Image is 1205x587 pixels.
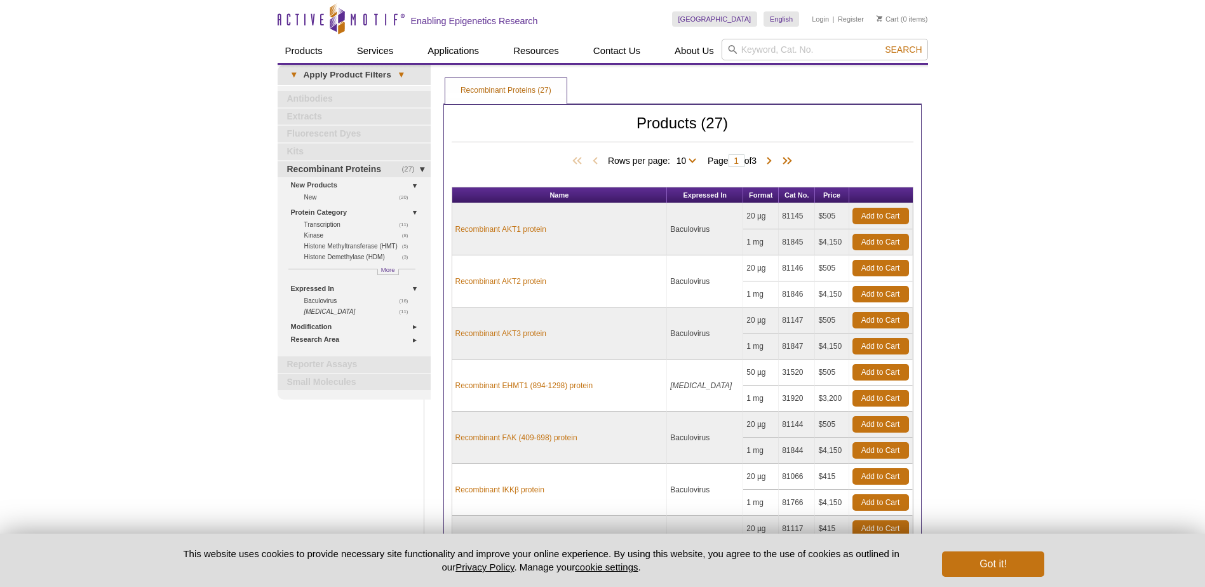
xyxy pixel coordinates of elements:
[779,386,815,412] td: 31920
[852,442,909,459] a: Add to Cart
[779,464,815,490] td: 81066
[743,412,779,438] td: 20 µg
[815,438,849,464] td: $4,150
[672,11,758,27] a: [GEOGRAPHIC_DATA]
[506,39,567,63] a: Resources
[278,374,431,391] a: Small Molecules
[776,155,795,168] span: Last Page
[852,286,909,302] a: Add to Cart
[743,255,779,281] td: 20 µg
[349,39,401,63] a: Services
[455,224,546,235] a: Recombinant AKT1 protein
[304,295,415,306] a: (16)Baculovirus
[838,15,864,24] a: Register
[377,269,399,275] a: More
[852,338,909,354] a: Add to Cart
[304,306,415,317] a: (11) [MEDICAL_DATA]
[779,334,815,360] td: 81847
[455,380,593,391] a: Recombinant EHMT1 (894-1298) protein
[304,230,415,241] a: (8)Kinase
[743,281,779,307] td: 1 mg
[885,44,922,55] span: Search
[852,390,909,407] a: Add to Cart
[881,44,926,55] button: Search
[304,241,415,252] a: (5)Histone Methyltransferase (HMT)
[402,230,415,241] span: (8)
[278,39,330,63] a: Products
[743,203,779,229] td: 20 µg
[304,192,415,203] a: (20)New
[877,11,928,27] li: (0 items)
[399,306,415,317] span: (11)
[452,118,913,142] h2: Products (27)
[402,241,415,252] span: (5)
[722,39,928,60] input: Keyword, Cat. No.
[455,432,577,443] a: Recombinant FAK (409-698) protein
[278,91,431,107] a: Antibodies
[852,468,909,485] a: Add to Cart
[278,109,431,125] a: Extracts
[743,464,779,490] td: 20 µg
[291,333,423,346] a: Research Area
[402,252,415,262] span: (3)
[586,39,648,63] a: Contact Us
[667,464,743,516] td: Baculovirus
[779,187,815,203] th: Cat No.
[852,234,909,250] a: Add to Cart
[815,412,849,438] td: $505
[779,229,815,255] td: 81845
[812,15,829,24] a: Login
[779,490,815,516] td: 81766
[420,39,487,63] a: Applications
[667,307,743,360] td: Baculovirus
[815,360,849,386] td: $505
[161,547,922,574] p: This website uses cookies to provide necessary site functionality and improve your online experie...
[391,69,411,81] span: ▾
[763,155,776,168] span: Next Page
[667,412,743,464] td: Baculovirus
[852,364,909,381] a: Add to Cart
[779,360,815,386] td: 31520
[278,161,431,178] a: (27)Recombinant Proteins
[701,154,763,167] span: Page of
[608,154,701,166] span: Rows per page:
[815,187,849,203] th: Price
[815,229,849,255] td: $4,150
[455,562,514,572] a: Privacy Policy
[815,334,849,360] td: $4,150
[743,187,779,203] th: Format
[381,264,395,275] span: More
[743,307,779,334] td: 20 µg
[399,192,415,203] span: (20)
[575,562,638,572] button: cookie settings
[304,252,415,262] a: (3)Histone Demethylase (HDM)
[852,416,909,433] a: Add to Cart
[304,219,415,230] a: (11)Transcription
[743,516,779,542] td: 20 µg
[670,381,732,390] i: [MEDICAL_DATA]
[877,15,882,22] img: Your Cart
[667,39,722,63] a: About Us
[589,155,602,168] span: Previous Page
[291,179,423,192] a: New Products
[815,386,849,412] td: $3,200
[779,203,815,229] td: 81145
[455,484,544,496] a: Recombinant IKKβ protein
[815,516,849,542] td: $415
[284,69,304,81] span: ▾
[667,255,743,307] td: Baculovirus
[399,219,415,230] span: (11)
[852,208,909,224] a: Add to Cart
[815,203,849,229] td: $505
[667,187,743,203] th: Expressed In
[743,334,779,360] td: 1 mg
[815,464,849,490] td: $415
[852,520,909,537] a: Add to Cart
[452,187,668,203] th: Name
[815,490,849,516] td: $4,150
[402,161,422,178] span: (27)
[445,78,567,104] a: Recombinant Proteins (27)
[815,307,849,334] td: $505
[779,516,815,542] td: 81117
[278,144,431,160] a: Kits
